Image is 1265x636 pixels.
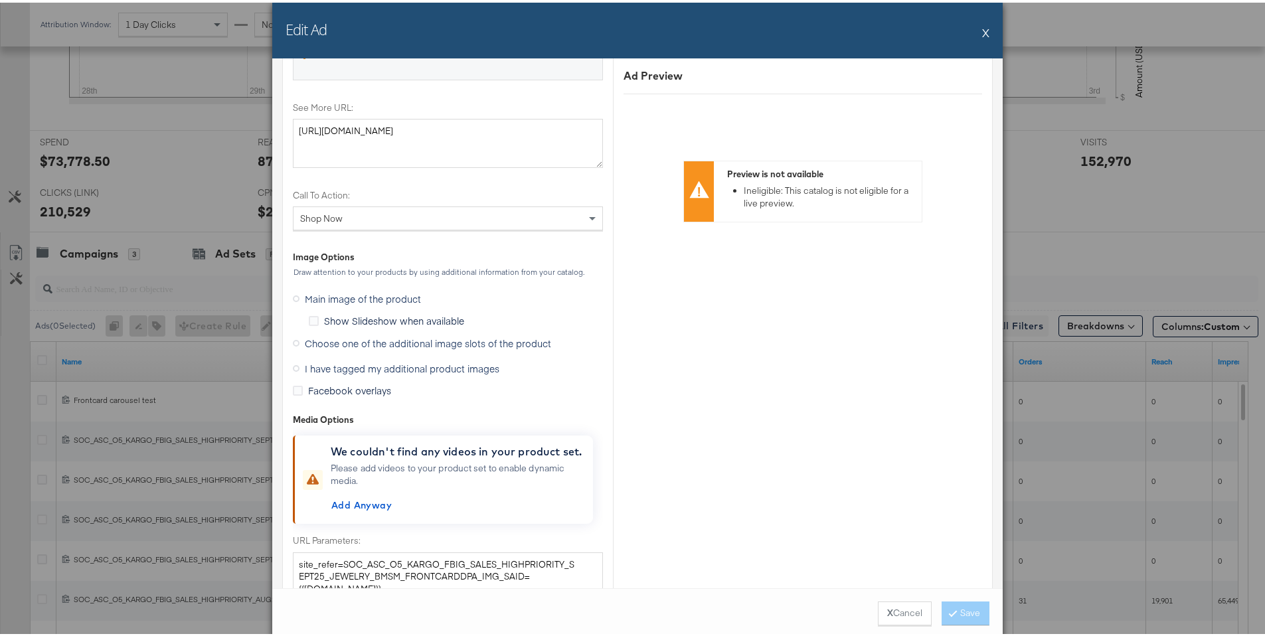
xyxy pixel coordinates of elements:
[293,99,603,112] label: See More URL:
[293,187,603,199] label: Call To Action:
[744,182,915,206] li: Ineligible: This catalog is not eligible for a live preview.
[624,66,982,81] div: Ad Preview
[293,116,603,165] textarea: [URL][DOMAIN_NAME]
[305,334,551,347] span: Choose one of the additional image slots of the product
[293,265,603,274] div: Draw attention to your products by using additional information from your catalog.
[293,411,603,424] div: Media Options
[331,459,588,513] div: Please add videos to your product set to enable dynamic media.
[305,289,421,303] span: Main image of the product
[727,165,915,178] div: Preview is not available
[331,495,392,511] span: Add Anyway
[293,248,355,261] div: Image Options
[300,210,343,222] span: Shop Now
[286,17,327,37] h2: Edit Ad
[887,604,893,617] strong: X
[326,492,397,513] button: Add Anyway
[878,599,932,623] button: XCancel
[982,17,989,43] button: X
[305,359,499,372] span: I have tagged my additional product images
[331,441,588,457] div: We couldn't find any videos in your product set.
[293,550,603,611] textarea: site_refer=SOC_ASC_O5_KARGO_FBIG_SALES_HIGHPRIORITY_SEPT25_JEWELRY_BMSM_FRONTCARDDPA_IMG_SAID={{[...
[324,311,464,325] span: Show Slideshow when available
[308,381,391,394] span: Facebook overlays
[293,532,603,544] label: URL Parameters:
